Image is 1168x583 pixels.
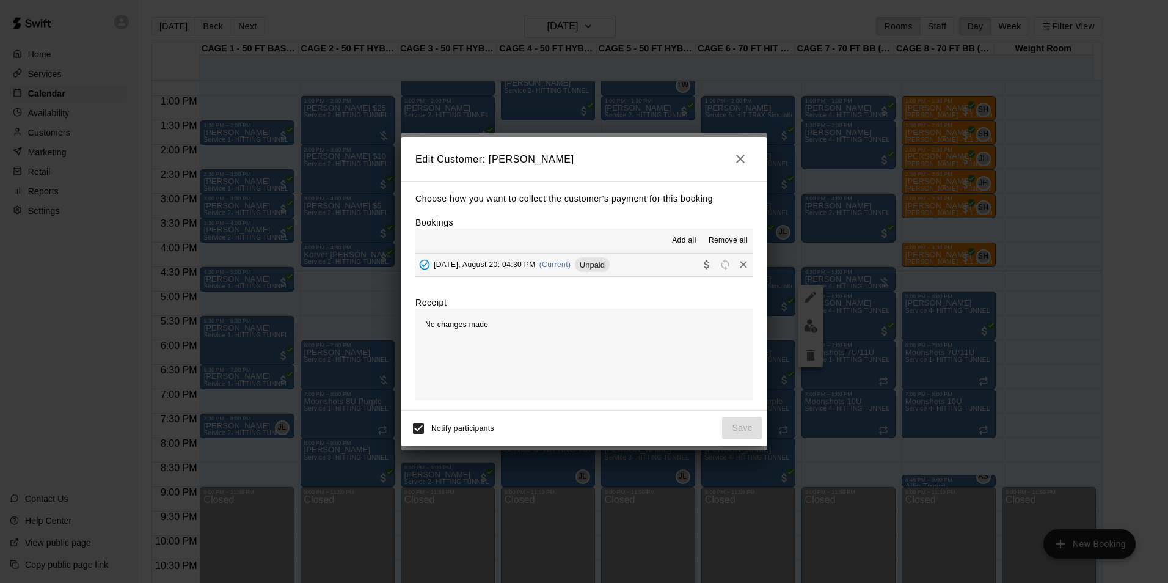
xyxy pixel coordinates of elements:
button: Added - Collect Payment[DATE], August 20: 04:30 PM(Current)UnpaidCollect paymentRescheduleRemove [415,254,753,276]
label: Receipt [415,296,447,309]
p: Choose how you want to collect the customer's payment for this booking [415,191,753,207]
span: Reschedule [716,260,734,269]
span: Collect payment [698,260,716,269]
span: [DATE], August 20: 04:30 PM [434,260,536,269]
h2: Edit Customer: [PERSON_NAME] [401,137,767,181]
span: Notify participants [431,424,494,433]
span: (Current) [539,260,571,269]
span: Remove all [709,235,748,247]
span: No changes made [425,320,488,329]
span: Unpaid [575,260,610,269]
label: Bookings [415,218,453,227]
button: Add all [665,231,704,251]
span: Add all [672,235,696,247]
button: Added - Collect Payment [415,255,434,274]
button: Remove all [704,231,753,251]
span: Remove [734,260,753,269]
